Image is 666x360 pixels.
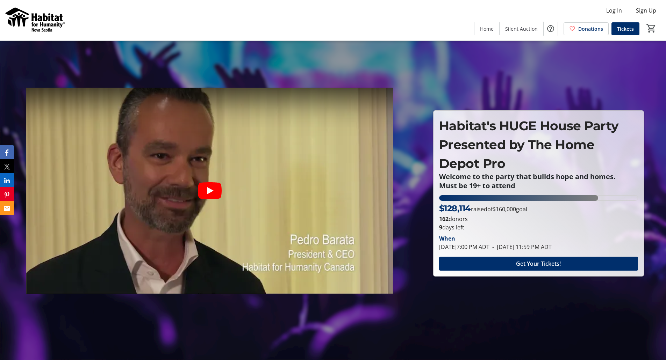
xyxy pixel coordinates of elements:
[439,182,638,190] p: Must be 19+ to attend
[474,22,499,35] a: Home
[617,25,634,32] span: Tickets
[439,223,638,232] p: days left
[489,243,552,251] span: [DATE] 11:59 PM ADT
[493,205,516,213] span: $160,000
[439,223,442,231] span: 9
[544,22,558,36] button: Help
[564,22,609,35] a: Donations
[4,3,66,38] img: Habitat for Humanity Nova Scotia's Logo
[439,257,638,271] button: Get Your Tickets!
[439,118,619,171] span: Habitat's HUGE House Party Presented by The Home Depot Pro
[500,22,543,35] a: Silent Auction
[489,243,497,251] span: -
[439,203,471,213] span: $128,114
[439,234,455,243] div: When
[439,172,616,181] strong: Welcome to the party that builds hope and homes.
[630,5,662,16] button: Sign Up
[198,182,222,199] button: Play video
[505,25,538,32] span: Silent Auction
[601,5,628,16] button: Log In
[636,6,656,15] span: Sign Up
[516,259,561,268] span: Get Your Tickets!
[439,195,638,201] div: 80.0714125% of fundraising goal reached
[480,25,494,32] span: Home
[645,22,658,35] button: Cart
[606,6,622,15] span: Log In
[439,215,449,223] b: 162
[439,215,638,223] p: donors
[439,243,489,251] span: [DATE] 7:00 PM ADT
[611,22,639,35] a: Tickets
[439,202,527,215] p: raised of goal
[578,25,603,32] span: Donations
